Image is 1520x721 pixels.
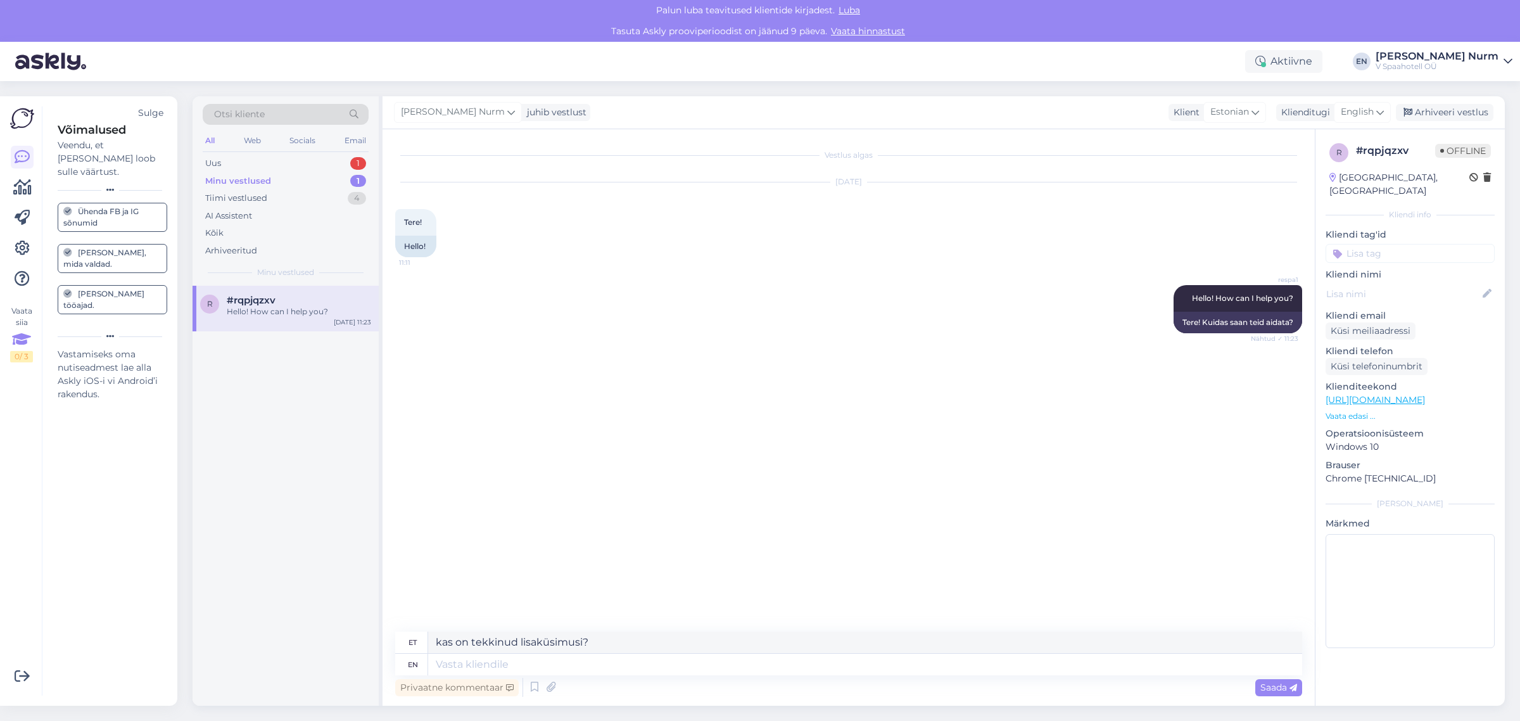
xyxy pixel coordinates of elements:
div: Arhiveeri vestlus [1396,104,1493,121]
div: # rqpjqzxv [1356,143,1435,158]
p: Vaata edasi ... [1326,411,1495,422]
div: [PERSON_NAME] tööajad. [63,288,161,311]
div: et [408,632,417,653]
a: [PERSON_NAME] NurmV Spaahotell OÜ [1376,51,1512,72]
span: Nähtud ✓ 11:23 [1251,334,1298,343]
div: 1 [350,175,366,188]
span: Luba [835,4,864,16]
div: Vaata siia [10,305,33,362]
div: Kõik [205,227,224,239]
div: Hello! [395,236,436,257]
p: Märkmed [1326,517,1495,530]
div: Küsi meiliaadressi [1326,322,1415,340]
div: 4 [348,192,366,205]
div: EN [1353,53,1371,70]
div: V Spaahotell OÜ [1376,61,1498,72]
a: Ühenda FB ja IG sõnumid [58,203,167,232]
input: Lisa nimi [1326,287,1480,301]
div: [DATE] 11:23 [334,317,371,327]
div: Klienditugi [1276,106,1330,119]
p: Kliendi email [1326,309,1495,322]
div: Minu vestlused [205,175,271,188]
input: Lisa tag [1326,244,1495,263]
p: Klienditeekond [1326,380,1495,393]
p: Kliendi tag'id [1326,228,1495,241]
a: [PERSON_NAME] tööajad. [58,285,167,314]
span: #rqpjqzxv [227,295,275,306]
p: Brauser [1326,459,1495,472]
span: Hello! How can I help you? [1192,293,1293,303]
div: Veendu, et [PERSON_NAME] loob sulle väärtust. [58,139,167,179]
div: Võimalused [58,122,167,139]
div: [PERSON_NAME] [1326,498,1495,509]
div: Web [241,132,263,149]
div: juhib vestlust [522,106,586,119]
div: Vestlus algas [395,150,1302,161]
span: r [207,299,213,309]
a: Vaata hinnastust [827,25,909,37]
div: [DATE] [395,176,1302,188]
a: [URL][DOMAIN_NAME] [1326,394,1425,405]
div: en [408,654,418,675]
div: [PERSON_NAME], mida valdad. [63,247,161,270]
div: Klient [1168,106,1200,119]
span: Saada [1260,682,1297,693]
span: Estonian [1210,105,1249,119]
div: Email [342,132,369,149]
p: Kliendi nimi [1326,268,1495,281]
p: Operatsioonisüsteem [1326,427,1495,440]
div: 0 / 3 [10,351,33,362]
img: Askly Logo [10,106,34,131]
span: [PERSON_NAME] Nurm [401,105,505,119]
p: Kliendi telefon [1326,345,1495,358]
div: [GEOGRAPHIC_DATA], [GEOGRAPHIC_DATA] [1329,171,1469,198]
p: Chrome [TECHNICAL_ID] [1326,472,1495,485]
div: Kliendi info [1326,209,1495,220]
div: Ühenda FB ja IG sõnumid [63,206,161,229]
div: Sulge [138,106,163,120]
div: AI Assistent [205,210,252,222]
textarea: kas on tekkinud lisaküsimusi? [428,632,1302,653]
div: Privaatne kommentaar [395,679,519,696]
span: respa1 [1251,275,1298,284]
div: Tere! Kuidas saan teid aidata? [1174,312,1302,333]
span: Minu vestlused [257,267,314,278]
div: 1 [350,157,366,170]
div: All [203,132,217,149]
div: Arhiveeritud [205,245,257,257]
div: Vastamiseks oma nutiseadmest lae alla Askly iOS-i vi Android’i rakendus. [58,348,167,401]
span: Otsi kliente [214,108,265,121]
span: English [1341,105,1374,119]
div: Tiimi vestlused [205,192,267,205]
span: r [1336,148,1342,157]
div: Uus [205,157,221,170]
span: Tere! [404,217,422,227]
div: Aktiivne [1245,50,1322,73]
div: Küsi telefoninumbrit [1326,358,1428,375]
div: Hello! How can I help you? [227,306,371,317]
p: Windows 10 [1326,440,1495,454]
a: [PERSON_NAME], mida valdad. [58,244,167,273]
div: Socials [287,132,318,149]
span: 11:11 [399,258,446,267]
div: [PERSON_NAME] Nurm [1376,51,1498,61]
span: Offline [1435,144,1491,158]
